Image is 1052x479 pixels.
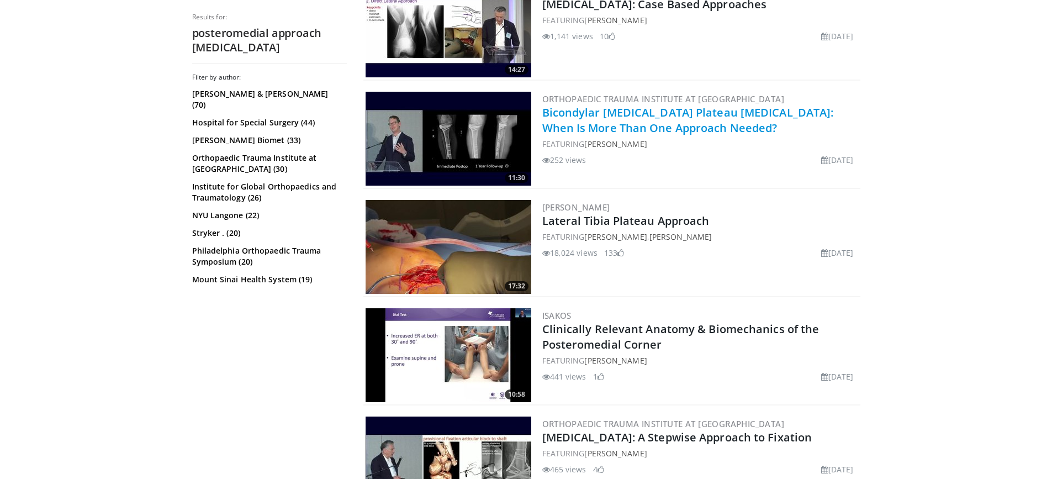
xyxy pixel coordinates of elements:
h2: posteromedial approach [MEDICAL_DATA] [192,26,347,55]
a: [PERSON_NAME] Biomet (33) [192,135,344,146]
a: Philadelphia Orthopaedic Trauma Symposium (20) [192,245,344,267]
a: [PERSON_NAME] [584,139,647,149]
div: FEATURING , [542,231,858,243]
span: 14:27 [505,65,528,75]
li: [DATE] [821,154,854,166]
li: 4 [593,464,604,475]
a: NYU Langone (22) [192,210,344,221]
li: 10 [600,30,615,42]
li: [DATE] [821,464,854,475]
a: Institute for Global Orthopaedics and Traumatology (26) [192,181,344,203]
a: [PERSON_NAME] & [PERSON_NAME] (70) [192,88,344,110]
li: [DATE] [821,247,854,259]
li: 18,024 views [542,247,598,259]
li: 1,141 views [542,30,593,42]
div: FEATURING [542,355,858,366]
a: 10:58 [366,308,531,402]
a: [MEDICAL_DATA]: A Stepwise Approach to Fixation [542,430,812,445]
a: Hospital for Special Surgery (44) [192,117,344,128]
span: 17:32 [505,281,528,291]
li: 252 views [542,154,586,166]
a: [PERSON_NAME] [584,355,647,366]
a: Stryker . (20) [192,228,344,239]
a: [PERSON_NAME] [649,231,712,242]
li: [DATE] [821,371,854,382]
a: [PERSON_NAME] [584,15,647,25]
a: [PERSON_NAME] [584,448,647,459]
a: Orthopaedic Trauma Institute at [GEOGRAPHIC_DATA] (30) [192,152,344,175]
a: Clinically Relevant Anatomy & Biomechanics of the Posteromedial Corner [542,322,820,352]
a: Bicondylar [MEDICAL_DATA] Plateau [MEDICAL_DATA]: When Is More Than One Approach Needed? [542,105,834,135]
a: 11:30 [366,92,531,186]
li: 133 [604,247,624,259]
span: 10:58 [505,389,528,399]
a: [PERSON_NAME] [542,202,610,213]
a: Orthopaedic Trauma Institute at [GEOGRAPHIC_DATA] [542,93,785,104]
img: 5e9141a8-d631-4ecd-8eed-c1227c323c1b.300x170_q85_crop-smart_upscale.jpg [366,200,531,294]
a: ISAKOS [542,310,572,321]
a: Lateral Tibia Plateau Approach [542,213,710,228]
span: 11:30 [505,173,528,183]
li: 1 [593,371,604,382]
p: Results for: [192,13,347,22]
a: Mount Sinai Health System (19) [192,274,344,285]
a: [PERSON_NAME] [584,231,647,242]
li: 465 views [542,464,586,475]
div: FEATURING [542,448,858,459]
h3: Filter by author: [192,73,347,82]
li: [DATE] [821,30,854,42]
div: FEATURING [542,14,858,26]
div: FEATURING [542,138,858,150]
a: Orthopaedic Trauma Institute at [GEOGRAPHIC_DATA] [542,418,785,429]
img: be5ba1f6-badc-4bdb-91ea-e6ccf10ccd35.300x170_q85_crop-smart_upscale.jpg [366,308,531,402]
img: 7024766d-7500-4fcd-b8c6-0cc5818d5fbb.300x170_q85_crop-smart_upscale.jpg [366,92,531,186]
li: 441 views [542,371,586,382]
a: 17:32 [366,200,531,294]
